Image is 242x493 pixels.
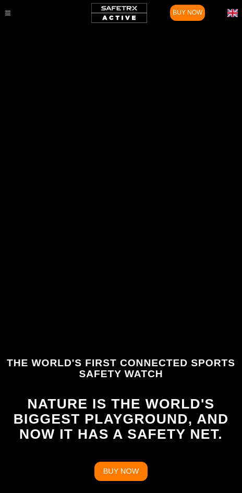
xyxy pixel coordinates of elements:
[6,357,236,379] h4: THE WORLD'S FIRST CONNECTED SPORTS SAFETY WATCH
[5,8,10,18] img: hamburger-menu.svg
[6,396,236,442] h1: NATURE IS THE WORLD'S BIGGEST PLAYGROUND, AND NOW IT HAS A SAFETY NET.
[227,8,238,18] img: en
[103,465,139,478] span: Buy Now
[173,7,202,18] span: Buy Now
[170,5,205,21] button: Buy Now
[94,462,148,481] button: Buy Now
